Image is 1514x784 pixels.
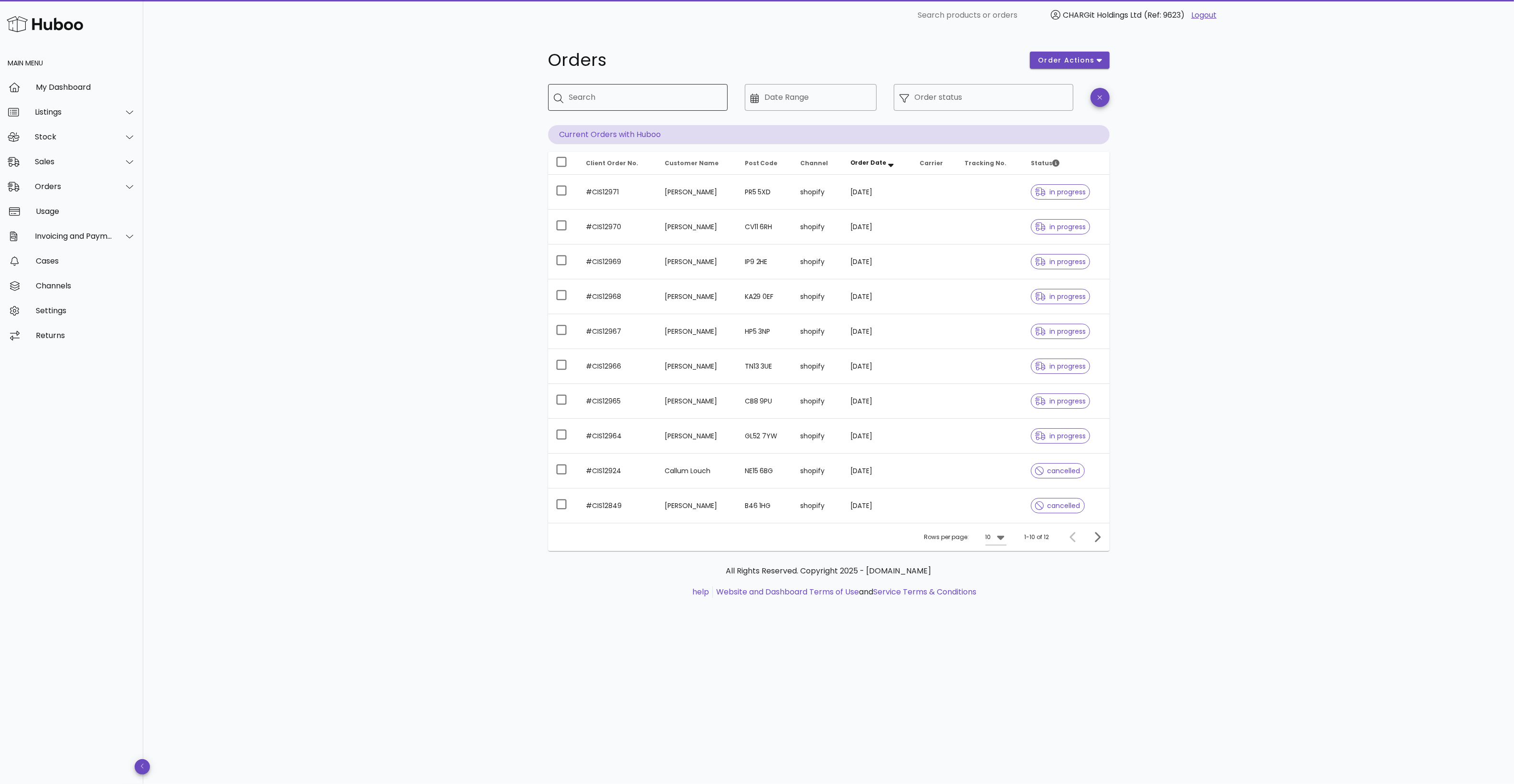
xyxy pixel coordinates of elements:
td: B46 1HG [737,488,793,523]
td: shopify [793,244,843,279]
td: [PERSON_NAME] [657,244,737,279]
td: #CIS12967 [579,314,657,349]
div: Returns [36,331,136,340]
td: shopify [793,454,843,488]
span: in progress [1035,328,1086,335]
div: Listings [35,107,113,117]
td: [DATE] [843,419,912,454]
span: in progress [1035,363,1086,370]
span: Channel [801,159,828,167]
td: [DATE] [843,454,912,488]
td: shopify [793,419,843,454]
a: Logout [1191,10,1217,21]
div: 10Rows per page: [985,530,1006,545]
a: Website and Dashboard Terms of Use [716,586,859,597]
td: #CIS12971 [579,175,657,210]
span: order actions [1038,55,1095,65]
td: shopify [793,314,843,349]
td: IP9 2HE [737,244,793,279]
th: Tracking No. [957,152,1023,175]
td: [DATE] [843,488,912,523]
div: Usage [36,207,136,216]
td: [DATE] [843,244,912,279]
td: [DATE] [843,175,912,210]
td: [DATE] [843,279,912,314]
td: #CIS12968 [579,279,657,314]
span: cancelled [1035,502,1080,509]
td: #CIS12924 [579,454,657,488]
td: HP5 3NP [737,314,793,349]
span: Post Code [745,159,778,167]
button: Next page [1089,529,1106,546]
td: [PERSON_NAME] [657,349,737,384]
span: Client Order No. [586,159,639,167]
td: shopify [793,349,843,384]
th: Status [1023,152,1109,175]
td: shopify [793,210,843,244]
td: [DATE] [843,384,912,419]
div: Channels [36,281,136,290]
td: shopify [793,279,843,314]
span: in progress [1035,258,1086,265]
th: Carrier [912,152,957,175]
span: CHARGit Holdings Ltd [1063,10,1142,21]
td: [PERSON_NAME] [657,488,737,523]
th: Order Date: Sorted descending. Activate to remove sorting. [843,152,912,175]
td: KA29 0EF [737,279,793,314]
td: GL52 7YW [737,419,793,454]
td: [DATE] [843,349,912,384]
div: My Dashboard [36,83,136,92]
h1: Orders [548,52,1019,69]
span: in progress [1035,189,1086,195]
div: 10 [985,533,991,541]
div: Invoicing and Payments [35,232,113,241]
span: cancelled [1035,467,1080,474]
span: in progress [1035,293,1086,300]
span: Order Date [850,159,887,167]
td: #CIS12966 [579,349,657,384]
a: Service Terms & Conditions [873,586,976,597]
td: #CIS12970 [579,210,657,244]
td: CV11 6RH [737,210,793,244]
td: NE15 6BG [737,454,793,488]
div: Rows per page: [924,523,1006,551]
td: #CIS12965 [579,384,657,419]
td: #CIS12969 [579,244,657,279]
td: Callum Louch [657,454,737,488]
li: and [713,586,976,598]
span: Tracking No. [964,159,1006,167]
td: PR5 5XD [737,175,793,210]
td: [DATE] [843,210,912,244]
p: Current Orders with Huboo [548,125,1110,144]
td: #CIS12849 [579,488,657,523]
span: Status [1031,159,1059,167]
th: Customer Name [657,152,737,175]
div: 1-10 of 12 [1025,533,1049,541]
td: #CIS12964 [579,419,657,454]
td: CB8 9PU [737,384,793,419]
td: shopify [793,175,843,210]
span: in progress [1035,223,1086,230]
img: Huboo Logo [7,14,83,34]
div: Sales [35,157,113,166]
span: in progress [1035,398,1086,404]
td: [DATE] [843,314,912,349]
td: TN13 3UE [737,349,793,384]
td: [PERSON_NAME] [657,314,737,349]
th: Client Order No. [579,152,657,175]
td: shopify [793,488,843,523]
span: (Ref: 9623) [1144,10,1185,21]
th: Channel [793,152,843,175]
div: Cases [36,256,136,265]
span: Customer Name [665,159,719,167]
span: Carrier [920,159,943,167]
td: shopify [793,384,843,419]
div: Orders [35,182,113,191]
a: help [692,586,709,597]
button: order actions [1030,52,1109,69]
td: [PERSON_NAME] [657,279,737,314]
td: [PERSON_NAME] [657,384,737,419]
th: Post Code [737,152,793,175]
span: in progress [1035,433,1086,439]
div: Settings [36,306,136,315]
